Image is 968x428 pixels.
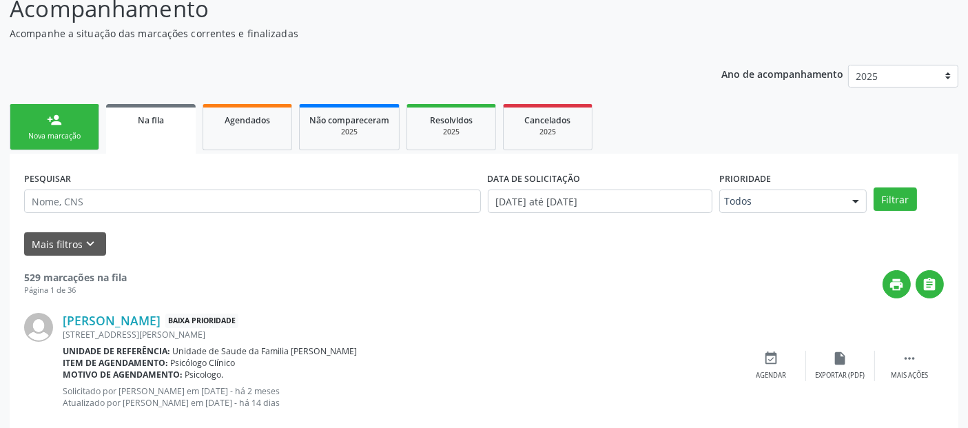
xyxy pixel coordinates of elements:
[24,271,127,284] strong: 529 marcações na fila
[525,114,571,126] span: Cancelados
[902,351,917,366] i: 
[764,351,779,366] i: event_available
[83,236,99,252] i: keyboard_arrow_down
[173,345,358,357] span: Unidade de Saude da Familia [PERSON_NAME]
[883,270,911,298] button: print
[309,114,389,126] span: Não compareceram
[63,357,168,369] b: Item de agendamento:
[165,314,238,328] span: Baixa Prioridade
[488,168,581,190] label: DATA DE SOLICITAÇÃO
[833,351,848,366] i: insert_drive_file
[185,369,224,380] span: Psicologo.
[816,371,865,380] div: Exportar (PDF)
[63,369,183,380] b: Motivo de agendamento:
[63,385,737,409] p: Solicitado por [PERSON_NAME] em [DATE] - há 2 meses Atualizado por [PERSON_NAME] em [DATE] - há 1...
[874,187,917,211] button: Filtrar
[63,345,170,357] b: Unidade de referência:
[63,313,161,328] a: [PERSON_NAME]
[225,114,270,126] span: Agendados
[309,127,389,137] div: 2025
[24,232,106,256] button: Mais filtroskeyboard_arrow_down
[916,270,944,298] button: 
[24,168,71,190] label: PESQUISAR
[63,329,737,340] div: [STREET_ADDRESS][PERSON_NAME]
[430,114,473,126] span: Resolvidos
[10,26,674,41] p: Acompanhe a situação das marcações correntes e finalizadas
[724,194,838,208] span: Todos
[889,277,905,292] i: print
[891,371,928,380] div: Mais ações
[24,285,127,296] div: Página 1 de 36
[923,277,938,292] i: 
[756,371,787,380] div: Agendar
[171,357,236,369] span: Psicólogo Clínico
[719,168,771,190] label: Prioridade
[138,114,164,126] span: Na fila
[24,313,53,342] img: img
[47,112,62,128] div: person_add
[24,190,481,213] input: Nome, CNS
[417,127,486,137] div: 2025
[20,131,89,141] div: Nova marcação
[721,65,843,82] p: Ano de acompanhamento
[513,127,582,137] div: 2025
[488,190,712,213] input: Selecione um intervalo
